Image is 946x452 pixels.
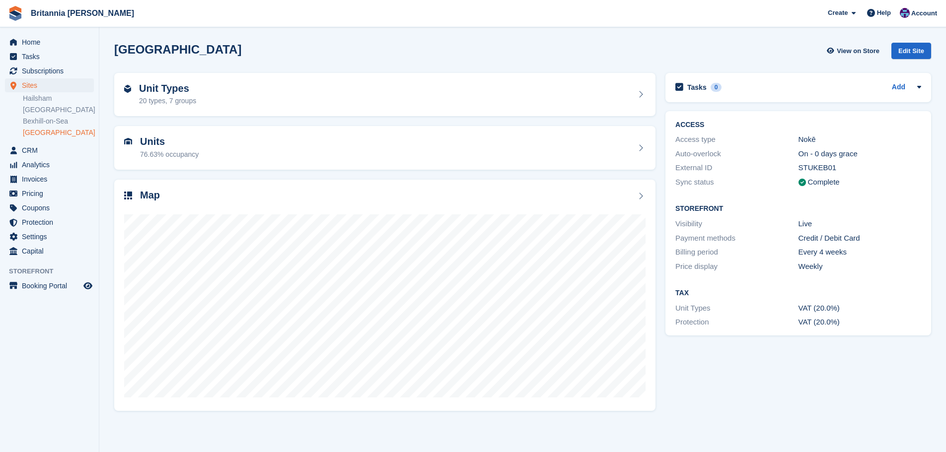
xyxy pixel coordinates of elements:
[8,6,23,21] img: stora-icon-8386f47178a22dfd0bd8f6a31ec36ba5ce8667c1dd55bd0f319d3a0aa187defe.svg
[799,247,921,258] div: Every 4 weeks
[140,136,199,147] h2: Units
[114,43,241,56] h2: [GEOGRAPHIC_DATA]
[5,187,94,200] a: menu
[675,247,798,258] div: Billing period
[891,43,931,59] div: Edit Site
[675,233,798,244] div: Payment methods
[114,126,655,170] a: Units 76.63% occupancy
[877,8,891,18] span: Help
[799,134,921,145] div: Nokē
[675,205,921,213] h2: Storefront
[22,50,81,64] span: Tasks
[900,8,910,18] img: Becca Clark
[837,46,879,56] span: View on Store
[891,43,931,63] a: Edit Site
[675,162,798,174] div: External ID
[140,190,160,201] h2: Map
[22,201,81,215] span: Coupons
[5,64,94,78] a: menu
[825,43,883,59] a: View on Store
[675,289,921,297] h2: Tax
[5,50,94,64] a: menu
[687,83,707,92] h2: Tasks
[5,230,94,244] a: menu
[5,35,94,49] a: menu
[799,218,921,230] div: Live
[675,121,921,129] h2: ACCESS
[5,244,94,258] a: menu
[5,158,94,172] a: menu
[911,8,937,18] span: Account
[22,143,81,157] span: CRM
[22,187,81,200] span: Pricing
[675,218,798,230] div: Visibility
[22,158,81,172] span: Analytics
[799,317,921,328] div: VAT (20.0%)
[799,233,921,244] div: Credit / Debit Card
[799,148,921,160] div: On - 0 days grace
[124,85,131,93] img: unit-type-icn-2b2737a686de81e16bb02015468b77c625bbabd49415b5ef34ead5e3b44a266d.svg
[22,230,81,244] span: Settings
[124,138,132,145] img: unit-icn-7be61d7bf1b0ce9d3e12c5938cc71ed9869f7b940bace4675aadf7bd6d80202e.svg
[124,192,132,199] img: map-icn-33ee37083ee616e46c38cad1a60f524a97daa1e2b2c8c0bc3eb3415660979fc1.svg
[140,149,199,160] div: 76.63% occupancy
[711,83,722,92] div: 0
[799,303,921,314] div: VAT (20.0%)
[828,8,848,18] span: Create
[675,317,798,328] div: Protection
[114,73,655,117] a: Unit Types 20 types, 7 groups
[5,215,94,229] a: menu
[22,244,81,258] span: Capital
[27,5,138,21] a: Britannia [PERSON_NAME]
[799,261,921,272] div: Weekly
[5,279,94,293] a: menu
[675,134,798,145] div: Access type
[22,215,81,229] span: Protection
[22,279,81,293] span: Booking Portal
[675,303,798,314] div: Unit Types
[114,180,655,411] a: Map
[5,78,94,92] a: menu
[22,78,81,92] span: Sites
[675,177,798,188] div: Sync status
[808,177,840,188] div: Complete
[139,96,196,106] div: 20 types, 7 groups
[23,94,94,103] a: Hailsham
[675,261,798,272] div: Price display
[799,162,921,174] div: STUKEB01
[22,64,81,78] span: Subscriptions
[23,105,94,115] a: [GEOGRAPHIC_DATA]
[5,172,94,186] a: menu
[22,172,81,186] span: Invoices
[23,128,94,137] a: [GEOGRAPHIC_DATA]
[675,148,798,160] div: Auto-overlock
[82,280,94,292] a: Preview store
[5,143,94,157] a: menu
[892,82,905,93] a: Add
[9,266,99,276] span: Storefront
[22,35,81,49] span: Home
[5,201,94,215] a: menu
[139,83,196,94] h2: Unit Types
[23,117,94,126] a: Bexhill-on-Sea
